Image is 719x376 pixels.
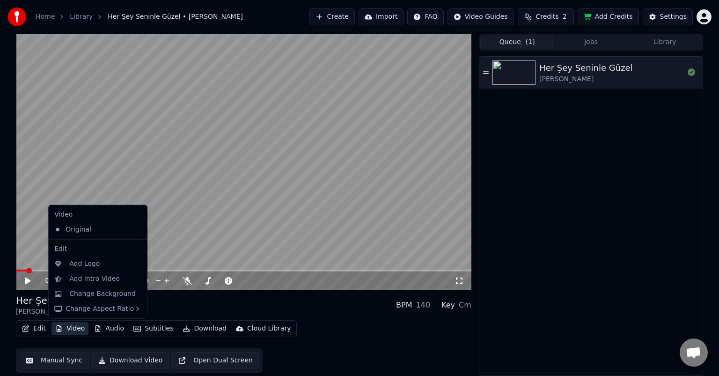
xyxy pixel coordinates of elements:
button: Settings [643,8,693,25]
div: Change Background [69,289,136,299]
button: FAQ [407,8,443,25]
div: Add Logo [69,259,100,269]
button: Download [179,322,230,335]
div: Change Aspect Ratio [51,301,145,316]
a: Library [70,12,93,22]
button: Credits2 [518,8,574,25]
div: Cloud Library [247,324,291,333]
button: Video Guides [448,8,514,25]
div: 140 [416,300,431,311]
button: Import [359,8,404,25]
button: Edit [18,322,50,335]
span: Credits [536,12,558,22]
div: Original [51,222,131,237]
button: Subtitles [130,322,177,335]
button: Open Dual Screen [172,352,259,369]
div: BPM [396,300,412,311]
button: Jobs [554,36,628,49]
div: [PERSON_NAME] [539,75,633,84]
button: Video [51,322,88,335]
span: Her Şey Seninle Güzel • [PERSON_NAME] [108,12,243,22]
div: Edit [51,241,145,256]
div: Add Intro Video [69,274,120,284]
div: Cm [459,300,471,311]
div: Her Şey Seninle Güzel [539,61,633,75]
div: Açık sohbet [680,338,708,367]
button: Queue [480,36,554,49]
div: Her Şey Seninle Güzel [16,294,120,307]
nav: breadcrumb [36,12,243,22]
img: youka [7,8,26,26]
div: [PERSON_NAME] [16,307,120,316]
button: Download Video [92,352,169,369]
div: Key [441,300,455,311]
span: 0:04 [45,276,60,286]
span: ( 1 ) [526,38,535,47]
button: Manual Sync [20,352,88,369]
button: Add Credits [578,8,639,25]
button: Audio [90,322,128,335]
a: Home [36,12,55,22]
div: / [45,276,68,286]
div: Settings [660,12,687,22]
div: Video [51,207,145,222]
span: 2 [563,12,567,22]
button: Create [309,8,355,25]
button: Library [628,36,702,49]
